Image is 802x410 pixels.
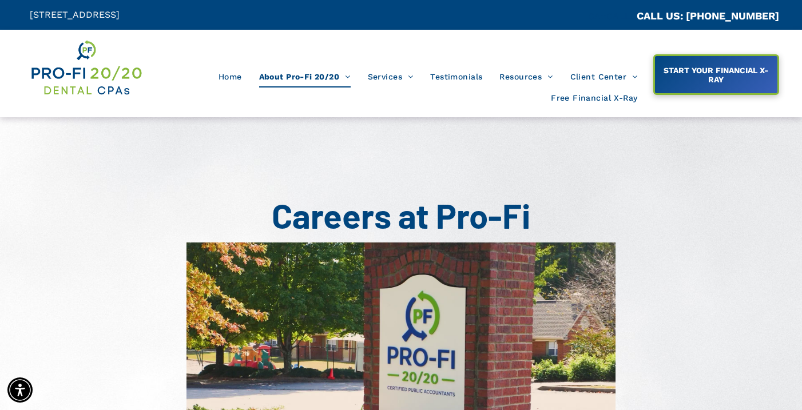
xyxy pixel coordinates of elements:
a: START YOUR FINANCIAL X-RAY [653,54,779,95]
div: Accessibility Menu [7,377,33,403]
span: CA::CALLC [588,11,637,22]
a: CALL US: [PHONE_NUMBER] [637,10,779,22]
a: Testimonials [422,66,491,87]
a: Resources [491,66,561,87]
a: Client Center [562,66,646,87]
span: [STREET_ADDRESS] [30,9,120,20]
span: START YOUR FINANCIAL X-RAY [656,60,776,90]
img: Get Dental CPA Consulting, Bookkeeping, & Bank Loans [30,38,142,97]
a: Services [359,66,422,87]
a: About Pro-Fi 20/20 [251,66,359,87]
span: Careers at Pro-Fi [272,194,530,236]
a: Home [210,66,251,87]
a: Free Financial X-Ray [542,87,646,109]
